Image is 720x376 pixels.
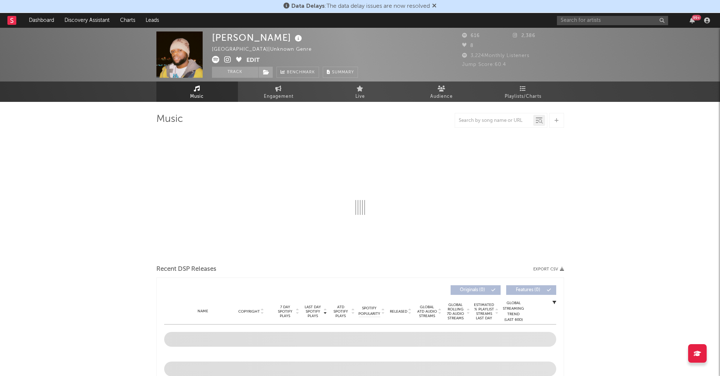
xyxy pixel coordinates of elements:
[451,285,501,295] button: Originals(0)
[506,285,556,295] button: Features(0)
[140,13,164,28] a: Leads
[332,70,354,74] span: Summary
[319,81,401,102] a: Live
[462,33,480,38] span: 616
[323,67,358,78] button: Summary
[690,17,695,23] button: 99+
[190,92,204,101] span: Music
[533,267,564,272] button: Export CSV
[505,92,541,101] span: Playlists/Charts
[462,53,530,58] span: 3,224 Monthly Listeners
[24,13,59,28] a: Dashboard
[156,81,238,102] a: Music
[401,81,482,102] a: Audience
[390,309,407,314] span: Released
[462,62,506,67] span: Jump Score: 60.4
[275,305,295,318] span: 7 Day Spotify Plays
[212,31,304,44] div: [PERSON_NAME]
[455,118,533,124] input: Search by song name or URL
[482,81,564,102] a: Playlists/Charts
[238,81,319,102] a: Engagement
[417,305,437,318] span: Global ATD Audio Streams
[557,16,668,25] input: Search for artists
[432,3,437,9] span: Dismiss
[692,15,701,20] div: 99 +
[303,305,323,318] span: Last Day Spotify Plays
[276,67,319,78] a: Benchmark
[156,265,216,274] span: Recent DSP Releases
[331,305,351,318] span: ATD Spotify Plays
[264,92,293,101] span: Engagement
[238,309,260,314] span: Copyright
[462,43,474,48] span: 8
[179,309,228,314] div: Name
[445,303,466,320] span: Global Rolling 7D Audio Streams
[291,3,325,9] span: Data Delays
[474,303,494,320] span: Estimated % Playlist Streams Last Day
[246,56,260,65] button: Edit
[291,3,430,9] span: : The data delay issues are now resolved
[115,13,140,28] a: Charts
[59,13,115,28] a: Discovery Assistant
[358,306,380,317] span: Spotify Popularity
[355,92,365,101] span: Live
[287,68,315,77] span: Benchmark
[212,67,258,78] button: Track
[430,92,453,101] span: Audience
[455,288,490,292] span: Originals ( 0 )
[511,288,545,292] span: Features ( 0 )
[212,45,320,54] div: [GEOGRAPHIC_DATA] | Unknown Genre
[502,300,525,323] div: Global Streaming Trend (Last 60D)
[513,33,535,38] span: 2,386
